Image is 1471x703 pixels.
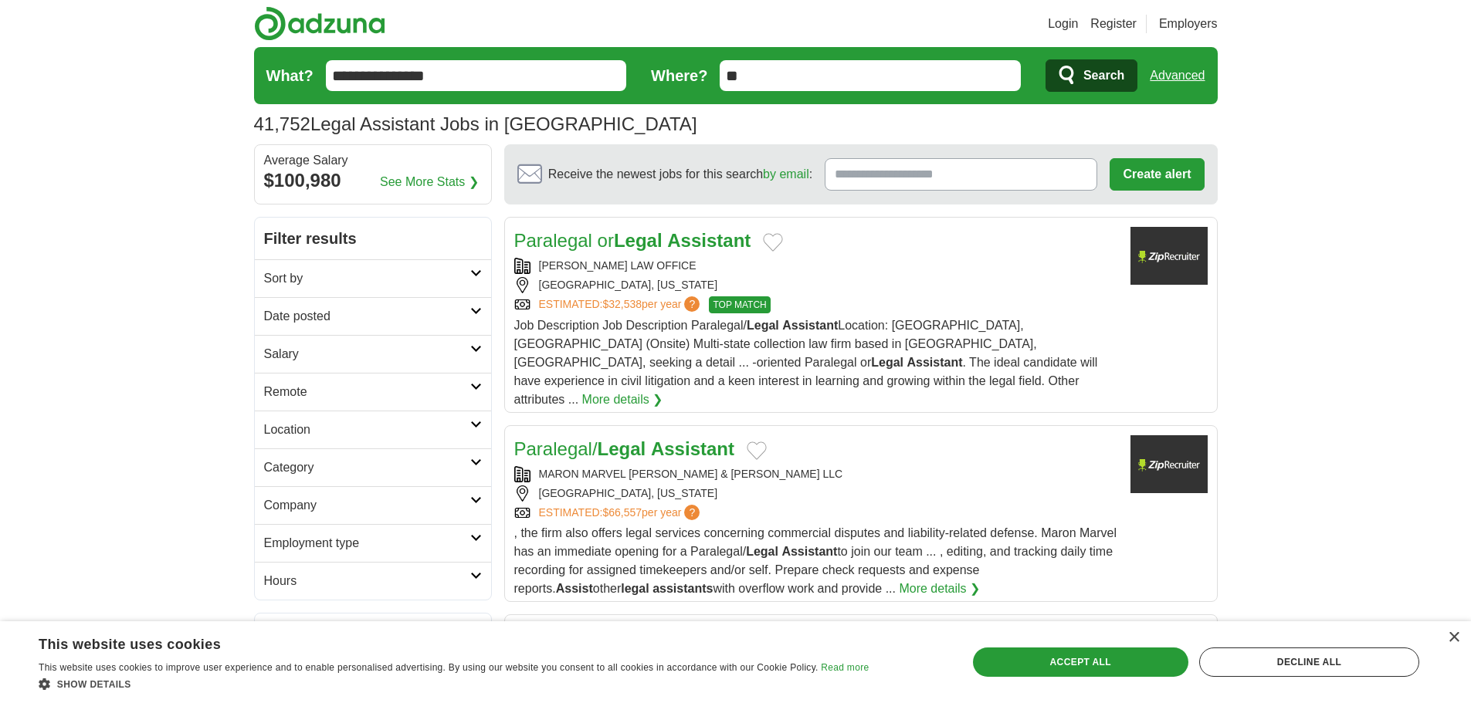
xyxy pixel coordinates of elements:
[514,277,1118,293] div: [GEOGRAPHIC_DATA], [US_STATE]
[651,64,707,87] label: Where?
[899,580,980,598] a: More details ❯
[254,110,310,138] span: 41,752
[602,298,642,310] span: $32,538
[264,383,470,401] h2: Remote
[255,218,491,259] h2: Filter results
[255,335,491,373] a: Salary
[781,545,837,558] strong: Assistant
[264,534,470,553] h2: Employment type
[264,345,470,363] h2: Salary
[39,662,819,673] span: This website uses cookies to improve user experience and to enable personalised advertising. By u...
[514,438,734,459] a: Paralegal/Legal Assistant
[539,505,703,521] a: ESTIMATED:$66,557per year?
[1199,647,1419,677] div: Decline all
[264,572,470,590] h2: Hours
[907,356,962,369] strong: Assistant
[548,165,812,184] span: Receive the newest jobs for this search :
[747,441,767,460] button: Add to favorite jobs
[582,390,663,409] a: More details ❯
[514,466,1118,482] div: MARON MARVEL [PERSON_NAME] & [PERSON_NAME] LLC
[973,647,1188,677] div: Accept all
[1448,632,1459,644] div: Close
[1130,227,1208,285] img: Company logo
[264,167,482,194] div: $100,980
[264,307,470,326] h2: Date posted
[255,259,491,297] a: Sort by
[598,438,646,459] strong: Legal
[514,526,1117,595] span: , the firm also offers legal services concerning commercial disputes and liability-related defens...
[651,438,734,459] strong: Assistant
[1130,435,1208,493] img: Company logo
[254,6,385,41] img: Adzuna logo
[266,64,314,87] label: What?
[264,458,470,477] h2: Category
[667,230,751,251] strong: Assistant
[380,173,479,191] a: See More Stats ❯
[39,676,869,691] div: Show details
[1159,15,1218,33] a: Employers
[255,524,491,562] a: Employment type
[621,582,649,595] strong: legal
[556,582,593,595] strong: Assist
[514,258,1118,274] div: [PERSON_NAME] LAW OFFICE
[255,373,491,411] a: Remote
[539,296,703,313] a: ESTIMATED:$32,538per year?
[763,233,783,252] button: Add to favorite jobs
[514,230,751,251] a: Paralegal orLegal Assistant
[1090,15,1137,33] a: Register
[264,421,470,439] h2: Location
[514,319,1098,406] span: Job Description Job Description Paralegal/ Location: [GEOGRAPHIC_DATA], [GEOGRAPHIC_DATA] (Onsite...
[763,167,809,181] a: by email
[264,496,470,515] h2: Company
[264,269,470,288] h2: Sort by
[1046,59,1137,92] button: Search
[684,296,700,312] span: ?
[1110,158,1204,191] button: Create alert
[1150,60,1205,91] a: Advanced
[684,505,700,520] span: ?
[709,296,770,313] span: TOP MATCH
[255,411,491,448] a: Location
[614,230,663,251] strong: Legal
[746,545,778,558] strong: Legal
[255,486,491,524] a: Company
[255,562,491,600] a: Hours
[747,319,779,332] strong: Legal
[255,448,491,486] a: Category
[39,630,830,654] div: This website uses cookies
[821,662,869,673] a: Read more, opens a new window
[1048,15,1078,33] a: Login
[264,154,482,167] div: Average Salary
[255,297,491,335] a: Date posted
[57,679,131,690] span: Show details
[514,485,1118,502] div: [GEOGRAPHIC_DATA], [US_STATE]
[652,582,713,595] strong: assistants
[254,113,697,134] h1: Legal Assistant Jobs in [GEOGRAPHIC_DATA]
[871,356,903,369] strong: Legal
[1083,60,1124,91] span: Search
[782,319,838,332] strong: Assistant
[602,506,642,519] span: $66,557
